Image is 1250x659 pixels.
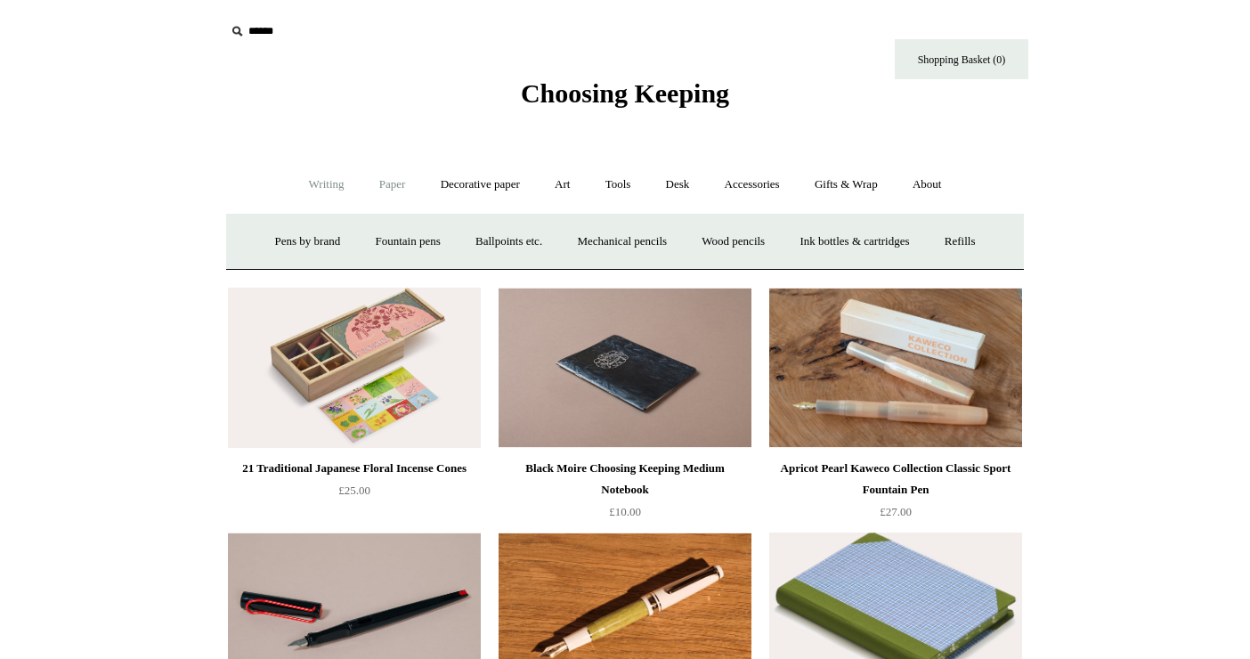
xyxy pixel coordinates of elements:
a: Desk [650,161,706,208]
a: Writing [293,161,361,208]
a: Wood pencils [686,218,781,265]
a: Shopping Basket (0) [895,39,1028,79]
a: 21 Traditional Japanese Floral Incense Cones £25.00 [228,458,481,531]
a: Fountain pens [359,218,456,265]
span: £25.00 [338,484,370,497]
a: Pens by brand [259,218,357,265]
span: Choosing Keeping [521,78,729,108]
a: Choosing Keeping [521,93,729,105]
img: Black Moire Choosing Keeping Medium Notebook [499,288,751,448]
div: Apricot Pearl Kaweco Collection Classic Sport Fountain Pen [774,458,1018,500]
a: 21 Traditional Japanese Floral Incense Cones 21 Traditional Japanese Floral Incense Cones [228,288,481,448]
a: About [897,161,958,208]
a: Mechanical pencils [561,218,683,265]
a: Black Moire Choosing Keeping Medium Notebook Black Moire Choosing Keeping Medium Notebook [499,288,751,448]
a: Gifts & Wrap [799,161,894,208]
a: Ink bottles & cartridges [783,218,925,265]
div: 21 Traditional Japanese Floral Incense Cones [232,458,476,479]
a: Ballpoints etc. [459,218,558,265]
a: Apricot Pearl Kaweco Collection Classic Sport Fountain Pen £27.00 [769,458,1022,531]
a: Tools [589,161,647,208]
a: Accessories [709,161,796,208]
img: Apricot Pearl Kaweco Collection Classic Sport Fountain Pen [769,288,1022,448]
span: £10.00 [609,505,641,518]
div: Black Moire Choosing Keeping Medium Notebook [503,458,747,500]
img: 21 Traditional Japanese Floral Incense Cones [228,288,481,448]
a: Decorative paper [425,161,536,208]
a: Refills [929,218,992,265]
a: Paper [363,161,422,208]
a: Art [539,161,586,208]
a: Black Moire Choosing Keeping Medium Notebook £10.00 [499,458,751,531]
a: Apricot Pearl Kaweco Collection Classic Sport Fountain Pen Apricot Pearl Kaweco Collection Classi... [769,288,1022,448]
span: £27.00 [880,505,912,518]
